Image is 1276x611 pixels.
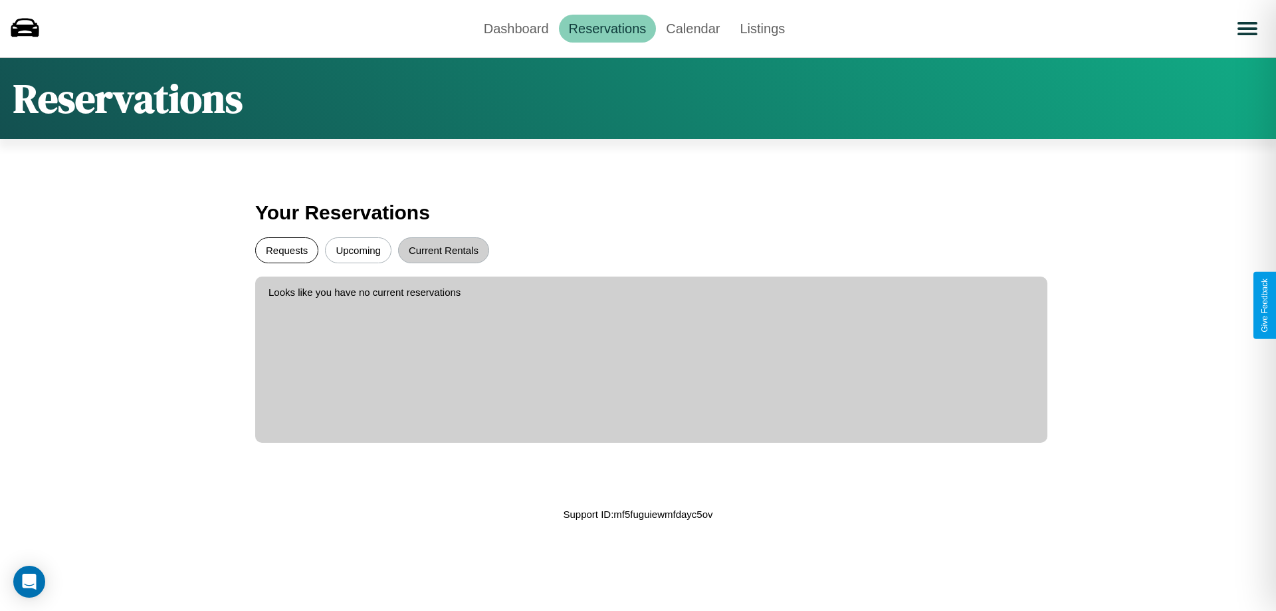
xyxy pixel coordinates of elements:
div: Give Feedback [1260,279,1269,332]
div: Open Intercom Messenger [13,566,45,598]
a: Calendar [656,15,730,43]
button: Requests [255,237,318,263]
p: Looks like you have no current reservations [268,283,1034,301]
a: Dashboard [474,15,559,43]
a: Reservations [559,15,657,43]
button: Open menu [1229,10,1266,47]
h1: Reservations [13,71,243,126]
p: Support ID: mf5fuguiewmfdayc5ov [563,505,712,523]
button: Current Rentals [398,237,489,263]
a: Listings [730,15,795,43]
button: Upcoming [325,237,391,263]
h3: Your Reservations [255,195,1021,231]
